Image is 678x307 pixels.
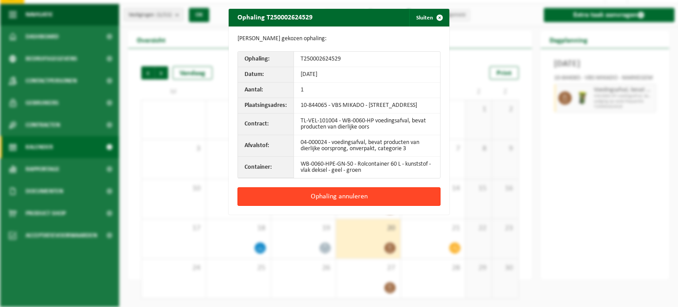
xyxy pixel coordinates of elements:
td: [DATE] [294,67,440,83]
button: Sluiten [409,9,448,27]
th: Plaatsingsadres: [238,98,294,114]
td: 04-000024 - voedingsafval, bevat producten van dierlijke oorsprong, onverpakt, categorie 3 [294,135,440,157]
td: 1 [294,83,440,98]
th: Afvalstof: [238,135,294,157]
td: WB-0060-HPE-GN-50 - Rolcontainer 60 L - kunststof - vlak deksel - geel - groen [294,157,440,178]
th: Ophaling: [238,52,294,67]
h2: Ophaling T250002624529 [229,9,321,26]
button: Ophaling annuleren [237,187,441,206]
td: T250002624529 [294,52,440,67]
th: Datum: [238,67,294,83]
th: Container: [238,157,294,178]
p: [PERSON_NAME] gekozen ophaling: [237,35,441,42]
td: TL-VEL-101004 - WB-0060-HP voedingsafval, bevat producten van dierlijke oors [294,114,440,135]
th: Aantal: [238,83,294,98]
th: Contract: [238,114,294,135]
td: 10-844065 - VBS MIKADO - [STREET_ADDRESS] [294,98,440,114]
